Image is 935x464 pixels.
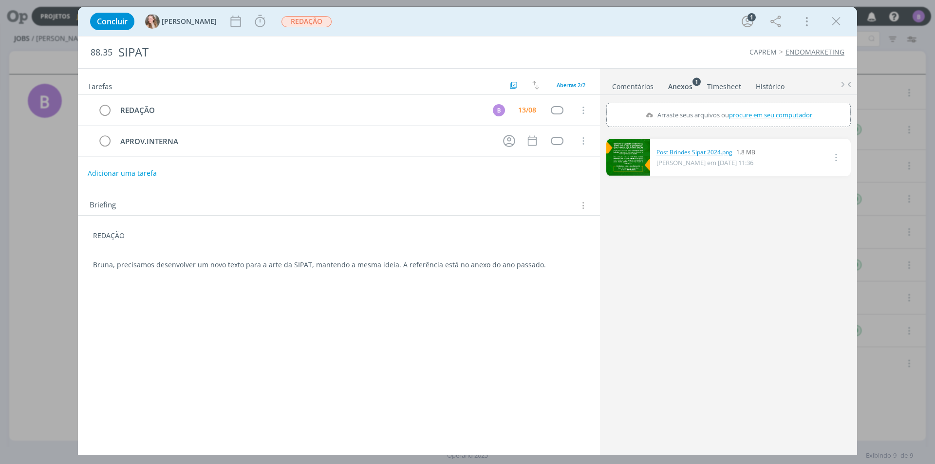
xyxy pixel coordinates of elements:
[656,158,753,167] span: [PERSON_NAME] em [DATE] 11:36
[116,135,494,148] div: APROV.INTERNA
[145,14,160,29] img: G
[612,77,654,92] a: Comentários
[90,13,134,30] button: Concluir
[145,14,217,29] button: G[PERSON_NAME]
[668,82,692,92] div: Anexos
[91,47,112,58] span: 88.35
[518,107,536,113] div: 13/08
[692,77,701,86] sup: 1
[729,111,812,119] span: procure em seu computador
[116,104,484,116] div: REDAÇÃO
[90,199,116,212] span: Briefing
[162,18,217,25] span: [PERSON_NAME]
[281,16,332,27] span: REDAÇÃO
[748,13,756,21] div: 1
[114,40,526,64] div: SIPAT
[281,16,332,28] button: REDAÇÃO
[88,79,112,91] span: Tarefas
[87,165,157,182] button: Adicionar uma tarefa
[707,77,742,92] a: Timesheet
[656,148,755,157] div: 1.8 MB
[557,81,585,89] span: Abertas 2/2
[532,81,539,90] img: arrow-down-up.svg
[785,47,844,56] a: ENDOMARKETING
[93,231,585,241] p: REDAÇÃO
[93,260,585,270] p: Bruna, precisamos desenvolver um novo texto para a arte da SIPAT, mantendo a mesma ideia. A refer...
[97,18,128,25] span: Concluir
[755,77,785,92] a: Histórico
[491,103,506,117] button: B
[749,47,777,56] a: CAPREM
[656,148,732,157] a: Post Brindes Sipat 2024.png
[493,104,505,116] div: B
[78,7,857,455] div: dialog
[641,109,815,121] label: Arraste seus arquivos ou
[740,14,755,29] button: 1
